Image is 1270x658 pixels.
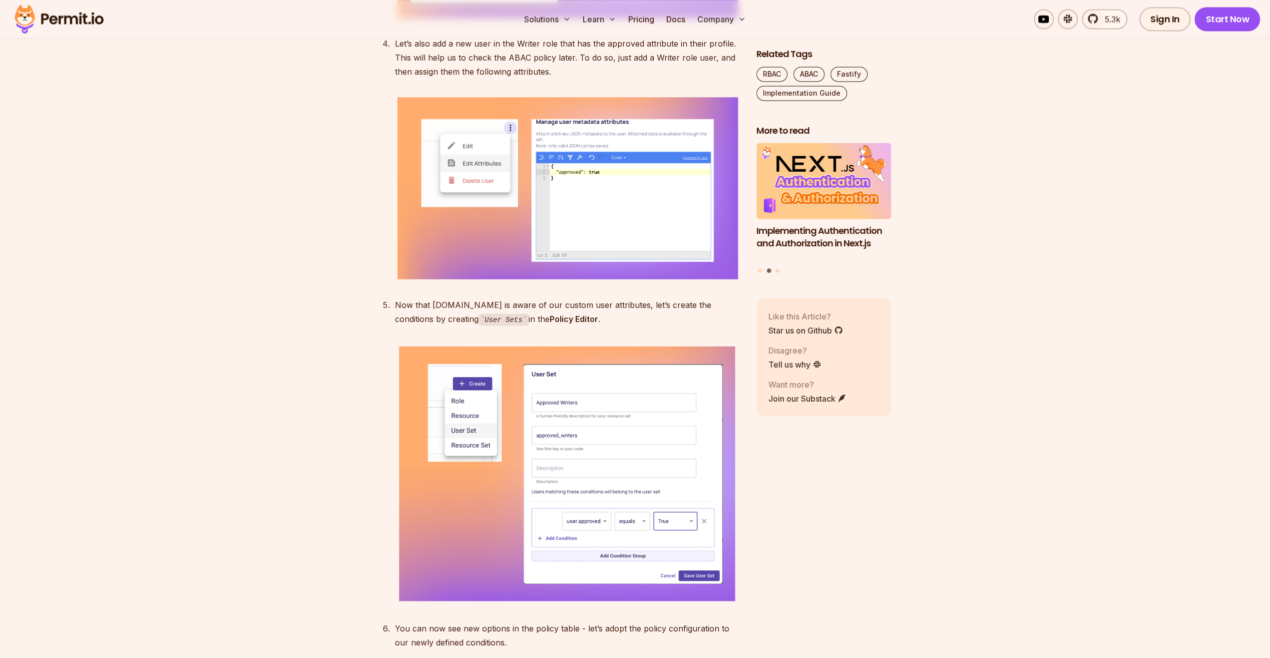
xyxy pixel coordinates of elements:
img: User Sets blog.png [395,342,740,605]
p: Want more? [768,378,846,390]
a: 5.3k [1082,9,1127,29]
code: User Sets [479,313,529,325]
button: Solutions [520,9,575,29]
a: ABAC [793,67,824,82]
a: Star us on Github [768,324,843,336]
h2: Related Tags [756,48,892,61]
button: Go to slide 1 [758,268,762,272]
button: Go to slide 2 [766,268,771,273]
a: Tell us why [768,358,821,370]
h3: Implementing Authentication and Authorization in Next.js [756,225,892,250]
a: RBAC [756,67,787,82]
h2: More to read [756,125,892,137]
button: Go to slide 3 [775,268,779,272]
a: Fastify [830,67,868,82]
a: Implementation Guide [756,86,847,101]
button: Learn [579,9,620,29]
img: Implementing Authentication and Authorization in Next.js [756,143,892,219]
div: Posts [756,143,892,274]
p: You can now see new options in the policy table - let’s adopt the policy configuration to our new... [395,621,740,649]
a: Join our Substack [768,392,846,404]
a: Docs [662,9,689,29]
a: Sign In [1139,7,1191,31]
a: Start Now [1194,7,1260,31]
button: Company [693,9,750,29]
p: Now that [DOMAIN_NAME] is aware of our custom user attributes, let’s create the conditions by cre... [395,297,740,326]
li: 2 of 3 [756,143,892,262]
p: Like this Article? [768,310,843,322]
span: 5.3k [1099,13,1120,25]
a: Pricing [624,9,658,29]
a: Implementing Authentication and Authorization in Next.jsImplementing Authentication and Authoriza... [756,143,892,262]
strong: Policy Editor [550,313,598,323]
p: Let’s also add a new user in the Writer role that has the approved attribute in their profile. Th... [395,37,740,79]
img: Create roles ABAC.png [395,95,740,282]
img: Permit logo [10,2,108,36]
p: Disagree? [768,344,821,356]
